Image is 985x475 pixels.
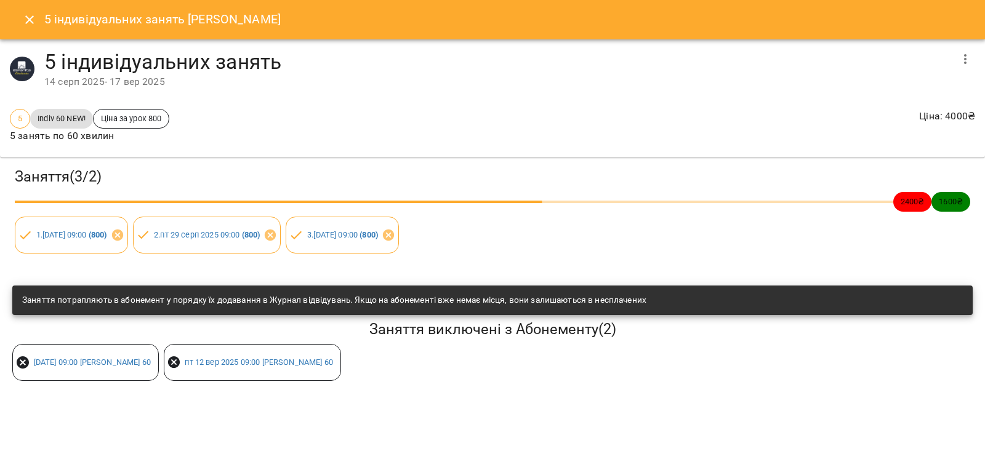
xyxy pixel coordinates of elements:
[931,196,970,207] span: 1600 ₴
[286,217,399,253] div: 3.[DATE] 09:00 (800)
[22,289,646,311] div: Заняття потрапляють в абонемент у порядку їх додавання в Журнал відвідувань. Якщо на абонементі в...
[185,357,332,367] a: пт 12 вер 2025 09:00 [PERSON_NAME] 60
[154,230,260,239] a: 2.пт 29 серп 2025 09:00 (800)
[44,10,281,29] h6: 5 індивідуальних занять [PERSON_NAME]
[30,113,93,124] span: Indiv 60 NEW!
[94,113,169,124] span: Ціна за урок 800
[34,357,151,367] a: [DATE] 09:00 [PERSON_NAME] 60
[919,109,975,124] p: Ціна : 4000 ₴
[15,5,44,34] button: Close
[10,113,30,124] span: 5
[89,230,107,239] b: ( 800 )
[242,230,260,239] b: ( 800 )
[15,217,128,253] div: 1.[DATE] 09:00 (800)
[12,320,973,339] h5: Заняття виключені з Абонементу ( 2 )
[44,74,951,89] div: 14 серп 2025 - 17 вер 2025
[133,217,281,253] div: 2.пт 29 серп 2025 09:00 (800)
[360,230,378,239] b: ( 800 )
[307,230,378,239] a: 3.[DATE] 09:00 (800)
[10,57,34,81] img: e7cd9ba82654fddca2813040462380a1.JPG
[893,196,932,207] span: 2400 ₴
[10,129,169,143] p: 5 занять по 60 хвилин
[15,167,970,186] h3: Заняття ( 3 / 2 )
[36,230,107,239] a: 1.[DATE] 09:00 (800)
[44,49,951,74] h4: 5 індивідуальних занять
